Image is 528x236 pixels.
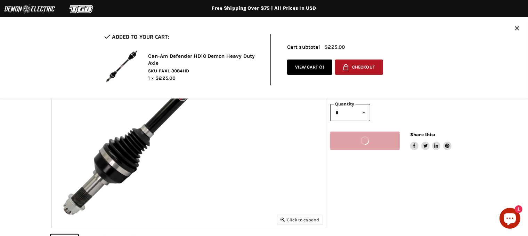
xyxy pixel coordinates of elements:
h2: Added to your cart: [104,34,260,40]
button: Click to expand [277,215,323,225]
a: View cart (1) [287,60,333,75]
button: Checkout [335,60,383,75]
h2: Can-Am Defender HD10 Demon Heavy Duty Axle [148,53,260,66]
span: Checkout [352,65,375,70]
span: Click to expand [281,217,319,222]
aside: Share this: [410,132,452,150]
span: SKU-PAXL-3084HD [148,68,260,74]
img: Demon Electric Logo 2 [3,2,56,16]
span: Cart subtotal [287,44,320,50]
img: TGB Logo 2 [56,2,108,16]
button: Close [515,26,519,32]
span: $225.00 [155,75,176,81]
inbox-online-store-chat: Shopify online store chat [497,208,522,230]
span: $225.00 [324,44,345,50]
img: Can-Am Defender HD10 Demon Heavy Duty Axle [104,49,139,84]
span: Share this: [410,132,435,137]
span: 1 × [148,75,154,81]
span: 1 [321,64,323,70]
form: cart checkout [332,60,383,78]
select: Quantity [330,104,370,121]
